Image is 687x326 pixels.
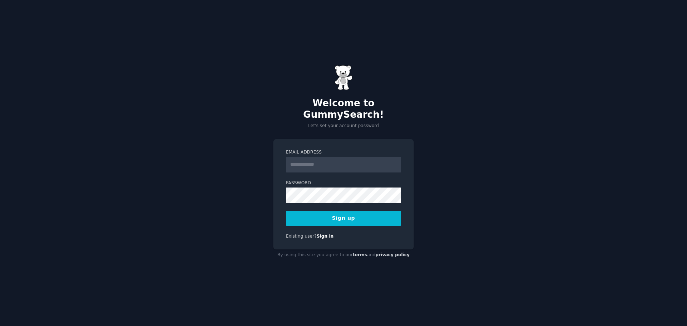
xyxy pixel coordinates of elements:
[273,249,414,261] div: By using this site you agree to our and
[335,65,352,90] img: Gummy Bear
[286,180,401,186] label: Password
[353,252,367,257] a: terms
[375,252,410,257] a: privacy policy
[286,234,317,239] span: Existing user?
[286,149,401,156] label: Email Address
[273,123,414,129] p: Let's set your account password
[317,234,334,239] a: Sign in
[273,98,414,120] h2: Welcome to GummySearch!
[286,211,401,226] button: Sign up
